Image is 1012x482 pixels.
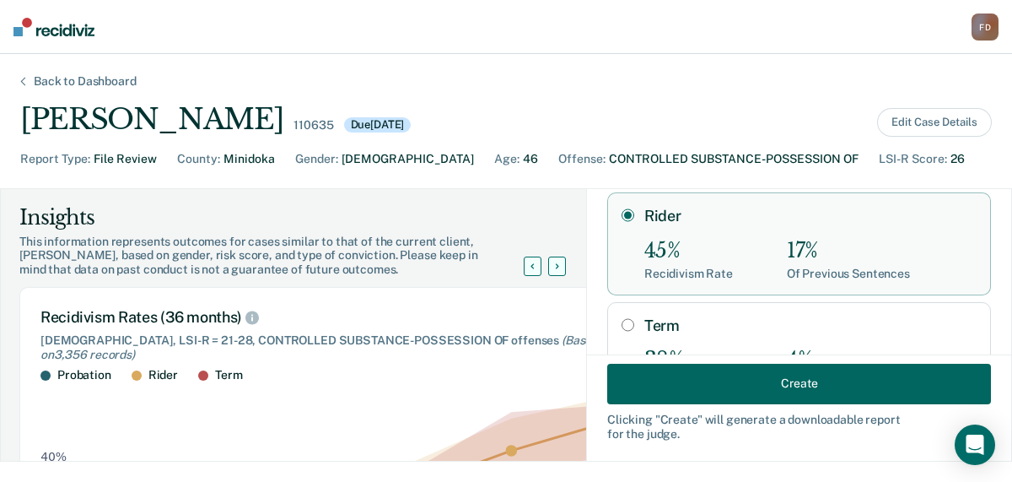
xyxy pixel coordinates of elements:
[558,150,606,168] div: Offense :
[20,150,90,168] div: Report Type :
[148,368,178,382] div: Rider
[879,150,947,168] div: LSI-R Score :
[644,239,733,263] div: 45%
[494,150,519,168] div: Age :
[177,150,220,168] div: County :
[20,102,283,137] div: [PERSON_NAME]
[787,348,910,372] div: 4%
[644,348,733,372] div: 38%
[877,108,992,137] button: Edit Case Details
[40,308,634,327] div: Recidivism Rates (36 months)
[13,18,94,36] img: Recidiviz
[293,118,333,133] div: 110635
[40,450,67,463] text: 40%
[972,14,999,41] div: F D
[13,74,157,89] div: Back to Dashboard
[607,412,991,441] div: Clicking " Create " will generate a downloadable report for the judge.
[609,150,859,168] div: CONTROLLED SUBSTANCE-POSSESSION OF
[344,117,412,133] div: Due [DATE]
[19,204,544,231] div: Insights
[342,150,474,168] div: [DEMOGRAPHIC_DATA]
[950,150,965,168] div: 26
[523,150,538,168] div: 46
[644,267,733,281] div: Recidivism Rate
[955,425,995,465] div: Open Intercom Messenger
[644,317,977,335] label: Term
[295,150,338,168] div: Gender :
[40,333,634,362] div: [DEMOGRAPHIC_DATA], LSI-R = 21-28, CONTROLLED SUBSTANCE-POSSESSION OF offenses
[19,235,544,277] div: This information represents outcomes for cases similar to that of the current client, [PERSON_NAM...
[57,368,111,382] div: Probation
[215,368,242,382] div: Term
[40,333,598,361] span: (Based on 3,356 records )
[607,363,991,403] button: Create
[972,14,999,41] button: FD
[787,267,910,281] div: Of Previous Sentences
[787,239,910,263] div: 17%
[94,150,157,168] div: File Review
[223,150,275,168] div: Minidoka
[644,207,977,225] label: Rider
